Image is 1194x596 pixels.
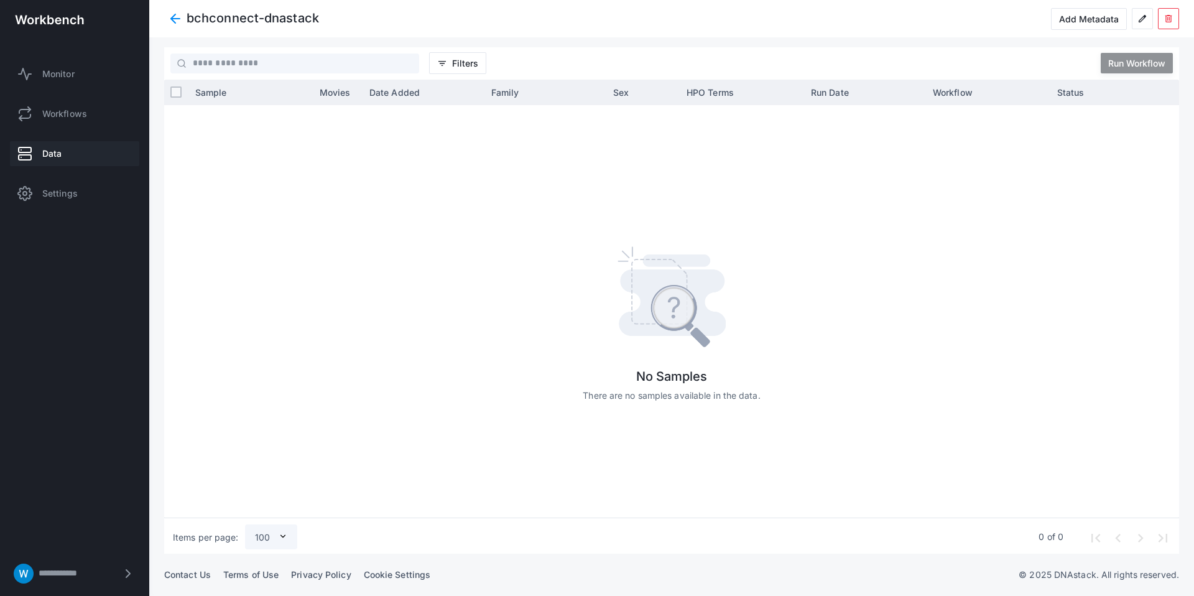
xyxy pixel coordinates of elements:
[1051,8,1127,30] button: Add Metadata
[15,15,84,25] img: workbench-logo-white.svg
[1083,526,1106,548] button: First page
[187,12,319,25] div: bchconnect-dnastack
[687,87,734,98] span: HPO Terms
[1158,8,1179,29] button: delete
[1057,87,1085,98] span: Status
[164,569,211,580] a: Contact Us
[369,87,420,98] span: Date Added
[1101,53,1173,73] button: Run Workflow
[437,58,447,68] span: filter_list
[42,187,78,200] span: Settings
[1164,14,1173,24] span: delete
[1106,526,1128,548] button: Previous page
[364,569,431,580] a: Cookie Settings
[10,62,139,86] a: Monitor
[1039,531,1063,543] div: 0 of 0
[10,181,139,206] a: Settings
[811,87,849,98] span: Run Date
[429,52,486,74] button: filter_listFilters
[1137,14,1147,24] span: edit
[223,569,279,580] a: Terms of Use
[10,101,139,126] a: Workflows
[1150,526,1173,548] button: Last page
[1108,58,1165,68] div: Run Workflow
[42,108,87,120] span: Workflows
[491,87,519,98] span: Family
[1059,14,1119,24] div: Add Metadata
[1019,569,1179,581] p: © 2025 DNAstack. All rights reserved.
[42,147,62,160] span: Data
[173,531,239,544] div: Items per page:
[320,87,351,98] span: Movies
[452,58,478,68] span: Filters
[10,141,139,166] a: Data
[1128,526,1150,548] button: Next page
[613,87,629,98] span: Sex
[933,87,973,98] span: Workflow
[291,569,351,580] a: Privacy Policy
[42,68,75,80] span: Monitor
[195,87,227,98] span: Sample
[1132,8,1153,29] button: edit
